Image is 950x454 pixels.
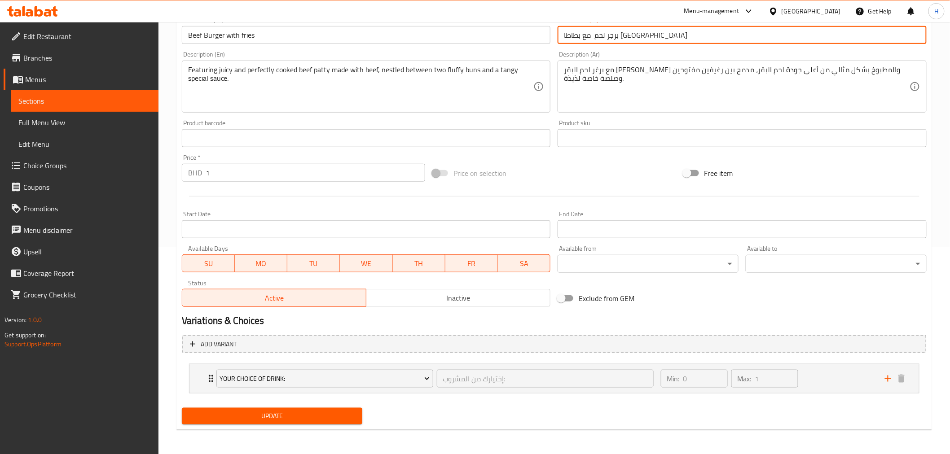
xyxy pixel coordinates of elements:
[4,338,62,350] a: Support.OpsPlatform
[189,410,356,422] span: Update
[182,408,363,424] button: Update
[558,129,927,147] input: Please enter product sku
[564,65,910,108] textarea: مع برغر لحم البقر [PERSON_NAME] والمطبوخ بشكل مثالي من أعلى جودة لحم البقر، مدمج بين رغيفين مفتوح...
[746,255,927,273] div: ​
[235,254,287,272] button: MO
[189,364,919,393] div: Expand
[186,257,231,270] span: SU
[396,257,442,270] span: TH
[186,292,363,305] span: Active
[4,26,158,47] a: Edit Restaurant
[445,254,498,272] button: FR
[4,198,158,219] a: Promotions
[11,133,158,155] a: Edit Menu
[18,117,151,128] span: Full Menu View
[182,289,366,307] button: Active
[182,360,927,397] li: Expand
[18,139,151,149] span: Edit Menu
[23,31,151,42] span: Edit Restaurant
[287,254,340,272] button: TU
[238,257,284,270] span: MO
[23,160,151,171] span: Choice Groups
[501,257,547,270] span: SA
[28,314,42,326] span: 1.0.0
[11,112,158,133] a: Full Menu View
[895,372,908,385] button: delete
[393,254,445,272] button: TH
[4,329,46,341] span: Get support on:
[4,69,158,90] a: Menus
[188,167,202,178] p: BHD
[4,47,158,69] a: Branches
[738,373,752,384] p: Max:
[23,182,151,192] span: Coupons
[4,176,158,198] a: Coupons
[4,314,26,326] span: Version:
[188,65,534,108] textarea: Featuring juicy and perfectly cooked beef patty made with beef, nestled between two fluffy buns a...
[4,219,158,241] a: Menu disclaimer
[182,335,927,354] button: Add variant
[182,129,551,147] input: Please enter product barcode
[182,314,927,327] h2: Variations & Choices
[782,6,841,16] div: [GEOGRAPHIC_DATA]
[23,268,151,279] span: Coverage Report
[366,289,550,307] button: Inactive
[23,289,151,300] span: Grocery Checklist
[182,254,235,272] button: SU
[4,262,158,284] a: Coverage Report
[340,254,392,272] button: WE
[558,26,927,44] input: Enter name Ar
[370,292,547,305] span: Inactive
[4,155,158,176] a: Choice Groups
[4,241,158,262] a: Upsell
[667,373,680,384] p: Min:
[206,164,425,182] input: Please enter price
[182,26,551,44] input: Enter name En
[934,6,938,16] span: H
[11,90,158,112] a: Sections
[881,372,895,385] button: add
[23,246,151,257] span: Upsell
[579,293,634,304] span: Exclude from GEM
[449,257,494,270] span: FR
[558,255,739,273] div: ​
[453,168,506,179] span: Price on selection
[201,339,237,350] span: Add variant
[343,257,389,270] span: WE
[216,370,433,388] button: Your Choice Of Drink:
[704,168,733,179] span: Free item
[291,257,336,270] span: TU
[25,74,151,85] span: Menus
[220,373,430,384] span: Your Choice Of Drink:
[23,225,151,236] span: Menu disclaimer
[23,203,151,214] span: Promotions
[4,284,158,306] a: Grocery Checklist
[23,52,151,63] span: Branches
[684,6,739,17] div: Menu-management
[498,254,550,272] button: SA
[18,96,151,106] span: Sections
